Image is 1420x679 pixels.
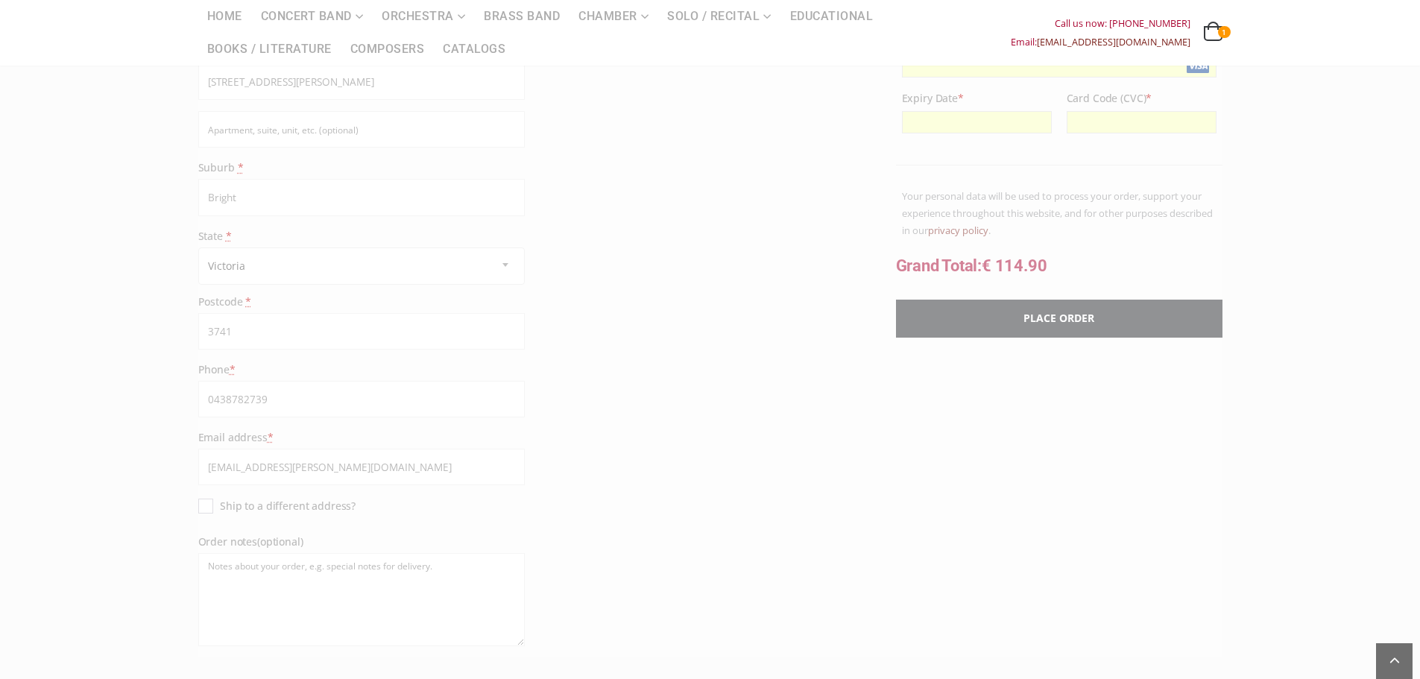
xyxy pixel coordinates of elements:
[198,33,341,66] a: Books / Literature
[341,33,434,66] a: Composers
[1218,26,1230,38] span: 1
[1011,33,1190,51] div: Email:
[1037,36,1190,48] a: [EMAIL_ADDRESS][DOMAIN_NAME]
[1011,14,1190,33] div: Call us now: [PHONE_NUMBER]
[434,33,514,66] a: Catalogs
